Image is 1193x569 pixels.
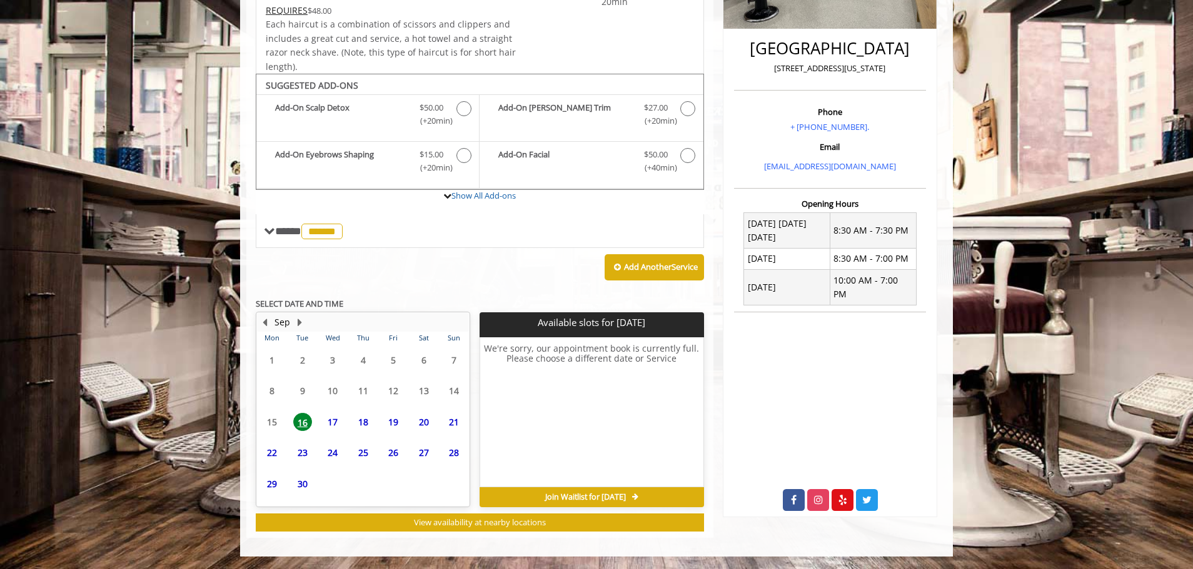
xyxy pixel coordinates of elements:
b: Add-On Scalp Detox [275,101,407,127]
button: Sep [274,315,290,329]
td: Select day19 [378,407,408,438]
span: 19 [384,413,403,431]
td: 8:30 AM - 7:30 PM [830,213,916,249]
td: Select day22 [257,437,287,468]
h3: Opening Hours [734,199,926,208]
span: 22 [263,443,281,462]
span: 16 [293,413,312,431]
span: 18 [354,413,373,431]
h6: We're sorry, our appointment book is currently full. Please choose a different date or Service [480,344,703,482]
span: 20 [415,413,433,431]
th: Mon [257,332,287,344]
b: SELECT DATE AND TIME [256,298,343,309]
b: Add-On [PERSON_NAME] Trim [498,101,631,127]
td: Select day28 [439,437,470,468]
td: Select day17 [318,407,348,438]
td: [DATE] [DATE] [DATE] [744,213,830,249]
th: Thu [348,332,378,344]
span: 21 [445,413,463,431]
td: Select day27 [408,437,438,468]
span: 30 [293,475,312,493]
td: [DATE] [744,270,830,305]
a: + [PHONE_NUMBER]. [790,121,869,132]
b: Add Another Service [624,261,698,272]
label: Add-On Eyebrows Shaping [263,148,473,177]
span: Each haircut is a combination of scissors and clippers and includes a great cut and service, a ho... [266,18,516,72]
td: [DATE] [744,248,830,269]
span: 29 [263,475,281,493]
td: Select day26 [378,437,408,468]
th: Sun [439,332,470,344]
b: Add-On Eyebrows Shaping [275,148,407,174]
td: Select day16 [287,407,317,438]
h3: Email [737,142,923,151]
div: The Made Man Haircut Add-onS [256,74,704,190]
a: Show All Add-ons [451,190,516,201]
td: Select day18 [348,407,378,438]
label: Add-On Beard Trim [486,101,697,131]
span: Join Waitlist for [DATE] [545,492,626,502]
span: 17 [323,413,342,431]
td: Select day23 [287,437,317,468]
span: This service needs some Advance to be paid before we block your appointment [266,4,308,16]
span: 24 [323,443,342,462]
div: $48.00 [266,4,517,17]
button: Add AnotherService [605,254,704,280]
td: Select day20 [408,407,438,438]
span: View availability at nearby locations [414,517,546,528]
p: Available slots for [DATE] [485,317,698,328]
span: 27 [415,443,433,462]
button: View availability at nearby locations [256,513,704,532]
td: Select day25 [348,437,378,468]
label: Add-On Scalp Detox [263,101,473,131]
span: (+20min ) [413,161,450,174]
th: Fri [378,332,408,344]
span: $50.00 [644,148,668,161]
td: Select day21 [439,407,470,438]
span: (+20min ) [637,114,674,127]
b: Add-On Facial [498,148,631,174]
td: Select day24 [318,437,348,468]
th: Tue [287,332,317,344]
th: Wed [318,332,348,344]
span: 25 [354,443,373,462]
th: Sat [408,332,438,344]
span: $50.00 [420,101,443,114]
span: (+20min ) [413,114,450,127]
button: Previous Month [259,315,269,329]
td: 10:00 AM - 7:00 PM [830,270,916,305]
span: 23 [293,443,312,462]
span: 26 [384,443,403,462]
h3: Phone [737,107,923,116]
a: [EMAIL_ADDRESS][DOMAIN_NAME] [764,161,896,172]
h2: [GEOGRAPHIC_DATA] [737,39,923,57]
button: Next Month [294,315,305,329]
span: $15.00 [420,148,443,161]
label: Add-On Facial [486,148,697,177]
td: Select day29 [257,468,287,500]
span: $27.00 [644,101,668,114]
span: (+40min ) [637,161,674,174]
b: SUGGESTED ADD-ONS [266,79,358,91]
td: 8:30 AM - 7:00 PM [830,248,916,269]
span: 28 [445,443,463,462]
td: Select day30 [287,468,317,500]
p: [STREET_ADDRESS][US_STATE] [737,62,923,75]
